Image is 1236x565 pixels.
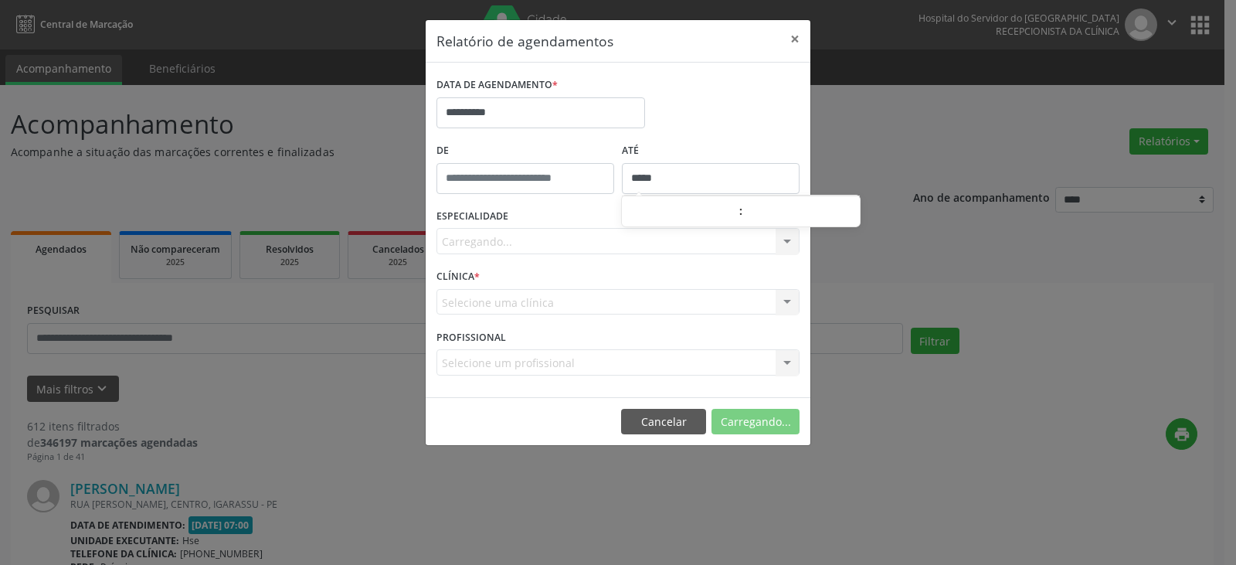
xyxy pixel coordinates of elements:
h5: Relatório de agendamentos [436,31,613,51]
input: Hour [622,197,739,228]
span: : [739,196,743,226]
button: Carregando... [711,409,800,435]
label: DATA DE AGENDAMENTO [436,73,558,97]
button: Close [779,20,810,58]
button: Cancelar [621,409,706,435]
label: ATÉ [622,139,800,163]
label: De [436,139,614,163]
label: ESPECIALIDADE [436,205,508,229]
label: PROFISSIONAL [436,325,506,349]
label: CLÍNICA [436,265,480,289]
input: Minute [743,197,860,228]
